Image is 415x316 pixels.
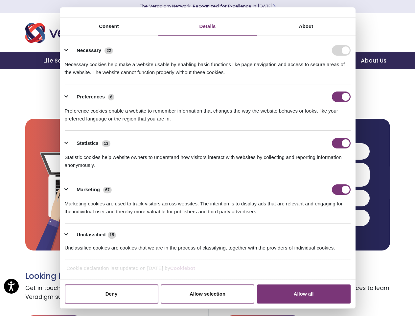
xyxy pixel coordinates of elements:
[77,140,99,147] label: Statistics
[65,92,119,102] button: Preferences (6)
[65,184,116,195] button: Marketing (67)
[60,17,158,36] a: Consent
[25,22,116,44] img: Veradigm logo
[353,52,394,69] a: About Us
[65,45,117,56] button: Necessary (22)
[65,239,351,252] div: Unclassified cookies are cookies that we are in the process of classifying, together with the pro...
[25,80,390,92] h2: Ready to Schedule a Demo?
[35,52,90,69] a: Life Sciences
[161,284,254,303] button: Allow selection
[257,17,356,36] a: About
[65,102,351,123] div: Preference cookies enable a website to remember information that changes the way the website beha...
[158,17,257,36] a: Details
[77,47,101,54] label: Necessary
[65,148,351,169] div: Statistic cookies help website owners to understand how visitors interact with websites by collec...
[65,195,351,216] div: Marketing cookies are used to track visitors across websites. The intention is to display ads tha...
[77,93,105,101] label: Preferences
[65,231,120,239] button: Unclassified (15)
[25,272,203,281] h3: Looking for support?
[65,284,158,303] button: Deny
[170,265,195,271] a: Cookiebot
[65,56,351,76] div: Necessary cookies help make a website usable by enabling basic functions like page navigation and...
[140,3,276,10] a: The Veradigm Network: Recognized for Excellence in [DATE]Learn More
[77,186,100,194] label: Marketing
[273,3,276,10] span: Learn More
[61,264,354,277] div: Cookie declaration last updated on [DATE] by
[25,281,203,305] span: Get in touch with a customer success representative for Veradigm support.
[257,284,351,303] button: Allow all
[65,138,115,148] button: Statistics (13)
